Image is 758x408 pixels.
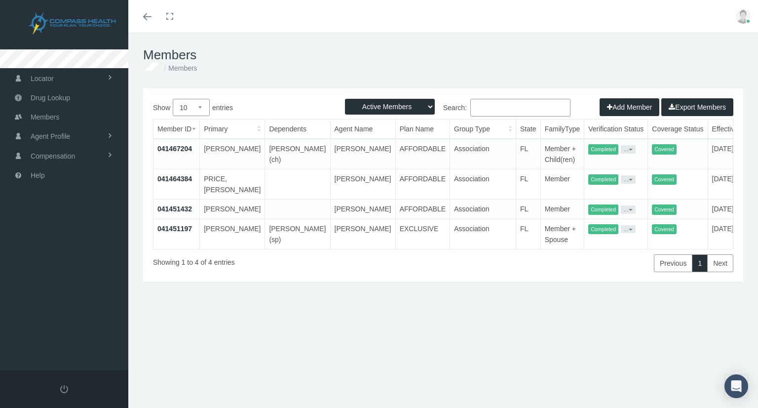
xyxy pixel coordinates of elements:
[330,120,395,139] th: Agent Name
[652,144,677,155] span: Covered
[200,139,265,169] td: [PERSON_NAME]
[516,120,540,139] th: State
[330,200,395,219] td: [PERSON_NAME]
[621,145,636,153] button: ...
[31,108,59,126] span: Members
[395,219,450,249] td: EXCLUSIVE
[157,145,192,153] a: 041467204
[395,200,450,219] td: AFFORDABLE
[621,175,636,183] button: ...
[724,374,748,398] div: Open Intercom Messenger
[588,174,618,185] span: Completed
[13,11,131,36] img: COMPASS HEALTH, INC
[516,219,540,249] td: FL
[143,47,743,63] h1: Members
[330,139,395,169] td: [PERSON_NAME]
[692,254,708,272] a: 1
[200,219,265,249] td: [PERSON_NAME]
[265,120,330,139] th: Dependents
[173,99,210,116] select: Showentries
[395,139,450,169] td: AFFORDABLE
[31,69,54,88] span: Locator
[652,204,677,215] span: Covered
[588,224,618,235] span: Completed
[200,120,265,139] th: Primary: activate to sort column ascending
[330,169,395,200] td: [PERSON_NAME]
[516,139,540,169] td: FL
[153,120,200,139] th: Member ID: activate to sort column ascending
[31,88,70,107] span: Drug Lookup
[31,127,70,146] span: Agent Profile
[621,205,636,213] button: ...
[157,175,192,183] a: 041464384
[31,166,45,185] span: Help
[31,147,75,165] span: Compensation
[443,99,570,117] label: Search:
[265,219,330,249] td: [PERSON_NAME](sp)
[707,254,733,272] a: Next
[516,200,540,219] td: FL
[157,205,192,213] a: 041451432
[652,224,677,235] span: Covered
[540,169,584,200] td: Member
[450,169,516,200] td: Association
[265,139,330,169] td: [PERSON_NAME](ch)
[584,120,648,139] th: Verification Status
[330,219,395,249] td: [PERSON_NAME]
[540,200,584,219] td: Member
[470,99,570,117] input: Search:
[516,169,540,200] td: FL
[450,200,516,219] td: Association
[200,200,265,219] td: [PERSON_NAME]
[652,174,677,185] span: Covered
[200,169,265,200] td: PRICE, [PERSON_NAME]
[395,120,450,139] th: Plan Name
[450,219,516,249] td: Association
[661,98,733,116] button: Export Members
[621,225,636,233] button: ...
[157,225,192,233] a: 041451197
[161,63,197,74] li: Members
[450,139,516,169] td: Association
[654,254,692,272] a: Previous
[395,169,450,200] td: AFFORDABLE
[540,139,584,169] td: Member + Child(ren)
[648,120,708,139] th: Coverage Status
[540,219,584,249] td: Member + Spouse
[450,120,516,139] th: Group Type: activate to sort column ascending
[540,120,584,139] th: FamilyType
[736,9,751,24] img: user-placeholder.jpg
[153,99,443,116] label: Show entries
[588,204,618,215] span: Completed
[588,144,618,155] span: Completed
